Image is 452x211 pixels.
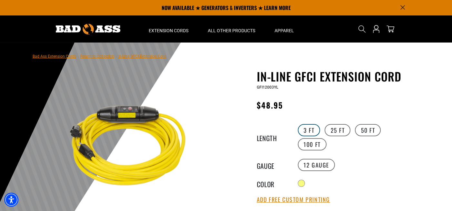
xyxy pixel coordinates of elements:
[4,193,18,207] div: Accessibility Menu
[275,28,294,34] span: Apparel
[77,54,79,59] span: ›
[257,70,415,83] h1: In-Line GFCI Extension Cord
[33,52,166,60] nav: breadcrumbs
[257,99,283,111] span: $48.95
[257,179,289,187] legend: Color
[139,15,198,43] summary: Extension Cords
[257,85,278,90] span: GFI12003YL
[208,28,255,34] span: All Other Products
[116,54,117,59] span: ›
[33,54,76,59] a: Bad Ass Extension Cords
[56,24,120,34] img: Bad Ass Extension Cords
[298,124,320,136] label: 3 FT
[118,54,166,59] span: In-Line GFCI Extension Cord
[298,159,335,171] label: 12 Gauge
[357,24,367,34] summary: Search
[265,15,304,43] summary: Apparel
[257,196,330,203] button: Add Free Custom Printing
[298,138,326,150] label: 100 FT
[149,28,188,34] span: Extension Cords
[198,15,265,43] summary: All Other Products
[325,124,350,136] label: 25 FT
[80,54,114,59] a: Return to Collection
[257,161,289,169] legend: Gauge
[257,133,289,141] legend: Length
[355,124,381,136] label: 50 FT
